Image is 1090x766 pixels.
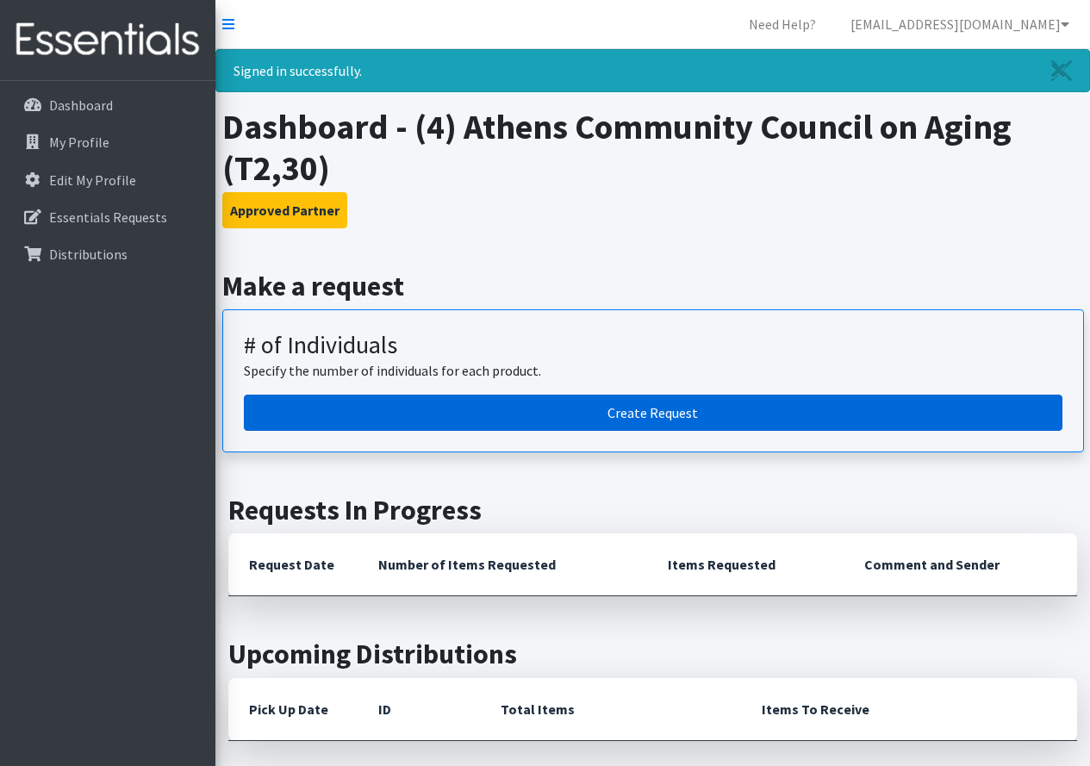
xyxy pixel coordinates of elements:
[49,97,113,114] p: Dashboard
[244,331,1062,360] h3: # of Individuals
[7,237,209,271] a: Distributions
[1034,50,1089,91] a: Close
[49,209,167,226] p: Essentials Requests
[480,678,740,741] th: Total Items
[49,134,109,151] p: My Profile
[222,192,347,228] button: Approved Partner
[844,533,1077,596] th: Comment and Sender
[7,163,209,197] a: Edit My Profile
[7,11,209,69] img: HumanEssentials
[49,171,136,189] p: Edit My Profile
[837,7,1083,41] a: [EMAIL_ADDRESS][DOMAIN_NAME]
[244,395,1062,431] a: Create a request by number of individuals
[358,533,647,596] th: Number of Items Requested
[222,106,1084,189] h1: Dashboard - (4) Athens Community Council on Aging (T2,30)
[647,533,844,596] th: Items Requested
[735,7,830,41] a: Need Help?
[741,678,1077,741] th: Items To Receive
[358,678,480,741] th: ID
[215,49,1090,92] div: Signed in successfully.
[228,678,358,741] th: Pick Up Date
[244,360,1062,381] p: Specify the number of individuals for each product.
[7,88,209,122] a: Dashboard
[7,125,209,159] a: My Profile
[228,638,1077,670] h2: Upcoming Distributions
[228,533,358,596] th: Request Date
[228,494,1077,526] h2: Requests In Progress
[222,270,1084,302] h2: Make a request
[7,200,209,234] a: Essentials Requests
[49,246,128,263] p: Distributions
